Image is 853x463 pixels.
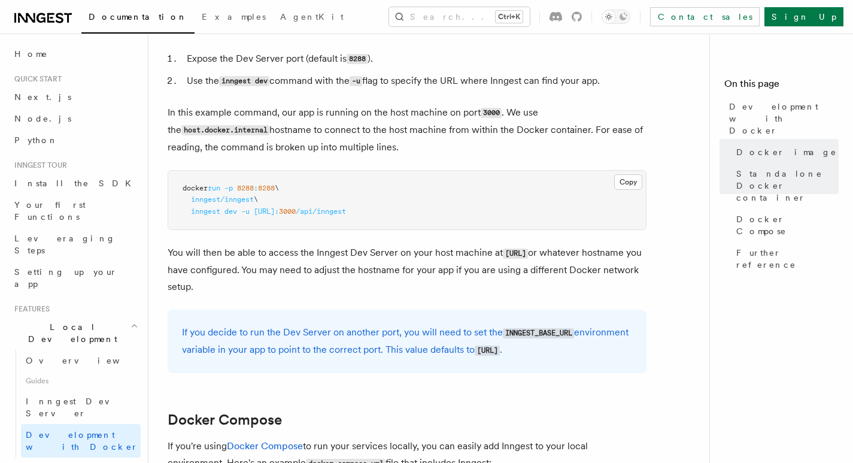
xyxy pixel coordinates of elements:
[296,207,346,216] span: /api/inngest
[731,141,839,163] a: Docker image
[14,135,58,145] span: Python
[602,10,630,24] button: Toggle dark mode
[183,184,208,192] span: docker
[350,76,362,86] code: -u
[21,371,141,391] span: Guides
[724,96,839,141] a: Development with Docker
[736,168,839,204] span: Standalone Docker container
[731,208,839,242] a: Docker Compose
[475,346,500,356] code: [URL]
[10,74,62,84] span: Quick start
[81,4,195,34] a: Documentation
[650,7,760,26] a: Contact sales
[258,184,275,192] span: 8288
[219,76,269,86] code: inngest dev
[224,207,237,216] span: dev
[279,207,296,216] span: 3000
[14,267,117,289] span: Setting up your app
[731,163,839,208] a: Standalone Docker container
[273,4,351,32] a: AgentKit
[731,242,839,276] a: Further reference
[764,7,843,26] a: Sign Up
[202,12,266,22] span: Examples
[729,101,839,137] span: Development with Docker
[183,50,646,68] li: Expose the Dev Server port (default is ).
[496,11,523,23] kbd: Ctrl+K
[241,207,250,216] span: -u
[10,350,141,458] div: Local Development
[168,104,646,156] p: In this example command, our app is running on the host machine on port . We use the hostname to ...
[26,430,138,452] span: Development with Docker
[14,178,138,188] span: Install the SDK
[614,174,642,190] button: Copy
[237,184,254,192] span: 8288
[89,12,187,22] span: Documentation
[254,184,258,192] span: :
[21,424,141,458] a: Development with Docker
[21,350,141,371] a: Overview
[10,194,141,228] a: Your first Functions
[224,184,233,192] span: -p
[254,207,279,216] span: [URL]:
[181,125,269,135] code: host.docker.internal
[10,173,141,194] a: Install the SDK
[208,184,220,192] span: run
[724,77,839,96] h4: On this page
[481,108,502,118] code: 3000
[10,321,130,345] span: Local Development
[736,213,839,237] span: Docker Compose
[21,391,141,424] a: Inngest Dev Server
[26,356,149,365] span: Overview
[14,92,71,102] span: Next.js
[183,72,646,90] li: Use the command with the flag to specify the URL where Inngest can find your app.
[14,48,48,60] span: Home
[26,397,128,418] span: Inngest Dev Server
[254,195,258,204] span: \
[10,316,141,350] button: Local Development
[10,43,141,65] a: Home
[736,247,839,271] span: Further reference
[10,86,141,108] a: Next.js
[10,228,141,261] a: Leveraging Steps
[168,411,282,428] a: Docker Compose
[14,234,116,255] span: Leveraging Steps
[191,207,220,216] span: inngest
[14,114,71,123] span: Node.js
[347,54,368,64] code: 8288
[168,244,646,295] p: You will then be able to access the Inngest Dev Server on your host machine at or whatever hostna...
[275,184,279,192] span: \
[10,304,50,314] span: Features
[280,12,344,22] span: AgentKit
[182,324,632,359] p: If you decide to run the Dev Server on another port, you will need to set the environment variabl...
[191,195,254,204] span: inngest/inngest
[10,108,141,129] a: Node.js
[10,129,141,151] a: Python
[195,4,273,32] a: Examples
[503,328,574,338] code: INNGEST_BASE_URL
[227,440,303,452] a: Docker Compose
[10,261,141,295] a: Setting up your app
[10,161,67,170] span: Inngest tour
[14,200,86,222] span: Your first Functions
[503,249,528,259] code: [URL]
[389,7,530,26] button: Search...Ctrl+K
[736,146,837,158] span: Docker image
